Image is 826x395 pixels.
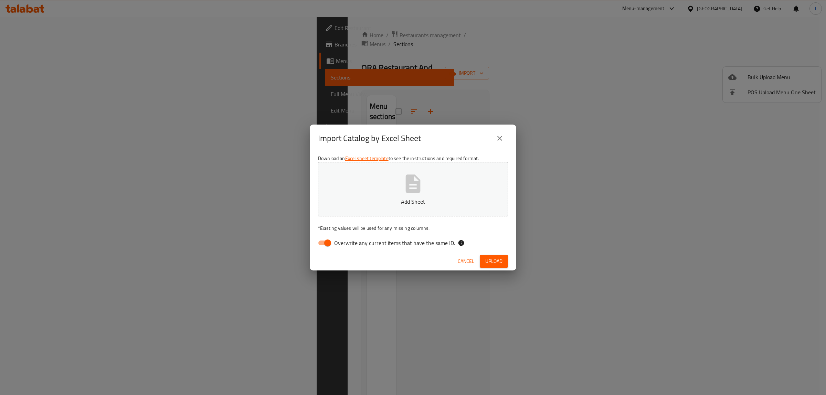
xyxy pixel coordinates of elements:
span: Overwrite any current items that have the same ID. [334,239,455,247]
h2: Import Catalog by Excel Sheet [318,133,421,144]
a: Excel sheet template [345,154,389,163]
span: Upload [485,257,502,266]
button: Add Sheet [318,162,508,216]
button: Cancel [455,255,477,268]
p: Add Sheet [329,197,497,206]
svg: If the overwrite option isn't selected, then the items that match an existing ID will be ignored ... [458,239,465,246]
button: close [491,130,508,147]
button: Upload [480,255,508,268]
span: Cancel [458,257,474,266]
p: Existing values will be used for any missing columns. [318,225,508,232]
div: Download an to see the instructions and required format. [310,152,516,252]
